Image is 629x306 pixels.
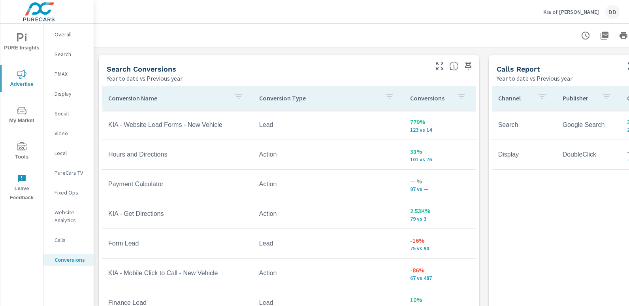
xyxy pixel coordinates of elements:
span: Save this to your personalized report [462,60,475,72]
div: PMAX [43,68,94,80]
p: 79 vs 3 [410,215,469,222]
p: Conversions [55,256,87,264]
div: Search [43,48,94,60]
div: PureCars TV [43,167,94,179]
h5: Calls Report [497,65,540,73]
div: Local [43,147,94,159]
p: Channel [498,94,531,102]
p: Video [55,129,87,137]
p: Conversions [410,94,450,102]
p: Conversion Type [259,94,379,102]
td: Hours and Directions [102,145,253,164]
p: Conversion Name [108,94,228,102]
p: Local [55,149,87,157]
td: Action [253,174,404,194]
td: Display [492,145,556,164]
span: My Market [3,106,41,125]
p: PMAX [55,70,87,78]
p: Fixed Ops [55,189,87,196]
span: Search Conversions include Actions, Leads and Unmapped Conversions [449,61,459,71]
p: — % [410,176,469,186]
p: Year to date vs Previous year [107,74,183,83]
td: Google Search [556,115,621,135]
td: Payment Calculator [102,174,253,194]
div: nav menu [0,24,43,206]
p: 97 vs — [410,186,469,192]
p: -86% [410,265,469,275]
p: 101 vs 76 [410,156,469,162]
td: Action [253,263,404,283]
td: KIA - Website Lead Forms - New Vehicle [102,115,253,135]
p: 33% [410,147,469,156]
td: Lead [253,234,404,253]
p: Kia of [PERSON_NAME] [543,8,599,15]
td: KIA - Mobile Click to Call - New Vehicle [102,263,253,283]
span: Tools [3,142,41,162]
p: PureCars TV [55,169,87,177]
p: 123 vs 14 [410,127,469,133]
p: Publisher [563,94,595,102]
td: Form Lead [102,234,253,253]
p: Social [55,110,87,117]
p: 67 vs 487 [410,275,469,281]
p: Overall [55,30,87,38]
div: Social [43,108,94,119]
p: 10% [410,295,469,304]
div: Video [43,127,94,139]
td: Lead [253,115,404,135]
h5: Search Conversions [107,65,176,73]
td: KIA - Get Directions [102,204,253,224]
td: Action [253,204,404,224]
p: 75 vs 90 [410,245,469,251]
div: Overall [43,28,94,40]
span: Advertise [3,70,41,89]
div: Conversions [43,254,94,266]
p: Display [55,90,87,98]
div: DD [605,5,620,19]
p: Calls [55,236,87,244]
button: "Export Report to PDF" [597,28,612,43]
p: 779% [410,117,469,127]
div: Display [43,88,94,100]
td: Search [492,115,556,135]
p: Year to date vs Previous year [497,74,573,83]
div: Calls [43,234,94,246]
div: Website Analytics [43,206,94,226]
p: 2.53K% [410,206,469,215]
td: DoubleClick [556,145,621,164]
td: Action [253,145,404,164]
div: Fixed Ops [43,187,94,198]
span: Leave Feedback [3,174,41,202]
p: Website Analytics [55,208,87,224]
span: PURE Insights [3,33,41,53]
button: Make Fullscreen [433,60,446,72]
p: Search [55,50,87,58]
p: -16% [410,236,469,245]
